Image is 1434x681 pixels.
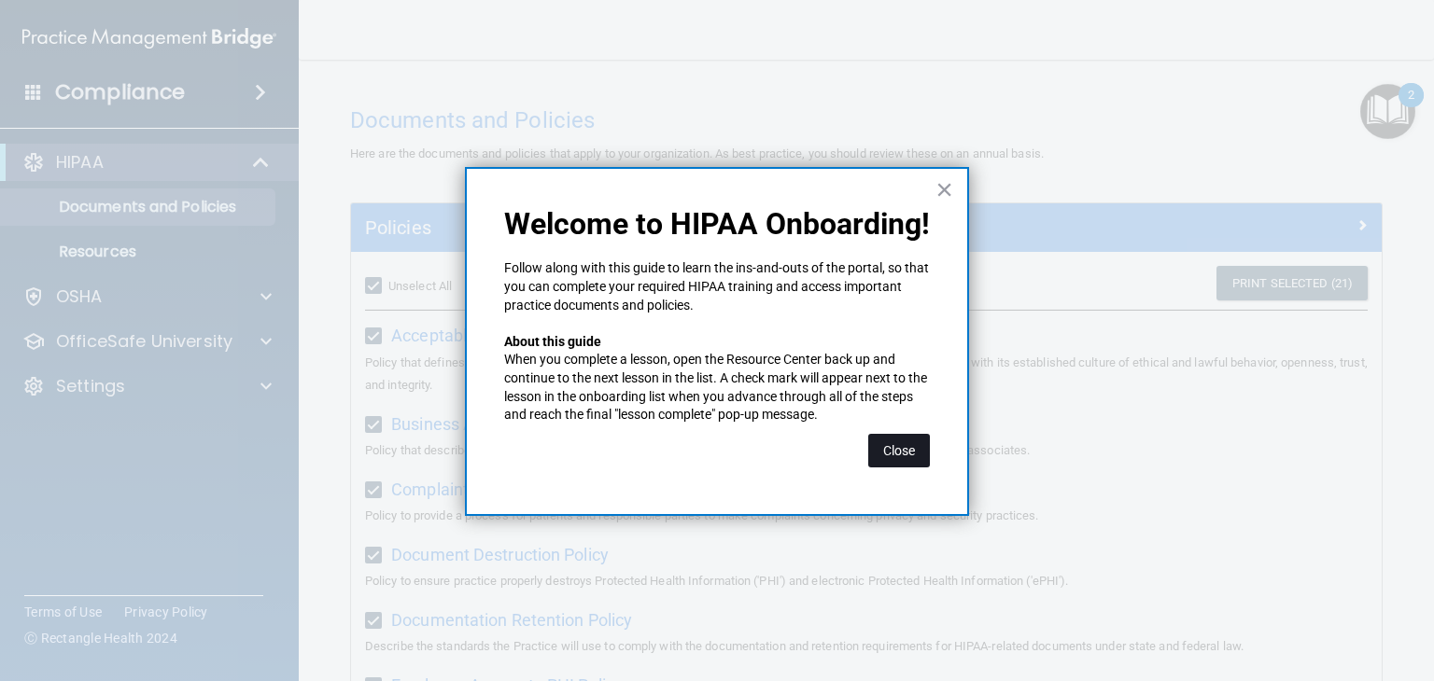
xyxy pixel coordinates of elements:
button: Close [868,434,930,467]
button: Close [935,174,953,204]
p: When you complete a lesson, open the Resource Center back up and continue to the next lesson in t... [504,351,930,424]
p: Welcome to HIPAA Onboarding! [504,206,930,242]
p: Follow along with this guide to learn the ins-and-outs of the portal, so that you can complete yo... [504,259,930,314]
strong: About this guide [504,334,601,349]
